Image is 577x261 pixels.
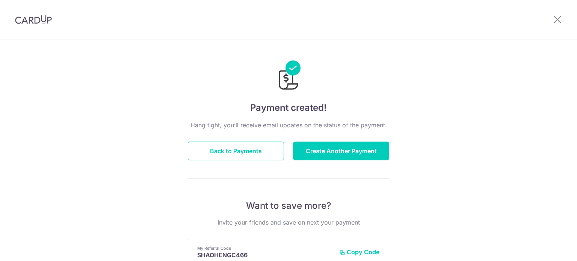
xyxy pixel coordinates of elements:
[188,121,389,130] p: Hang tight, you’ll receive email updates on the status of the payment.
[529,238,569,257] iframe: Opens a widget where you can find more information
[188,142,284,160] button: Back to Payments
[197,245,333,251] p: My Referral Code
[188,101,389,115] h4: Payment created!
[276,60,301,92] img: Payments
[197,251,333,259] p: SHAOHENGC466
[15,15,52,24] img: CardUp
[188,218,389,227] p: Invite your friends and save on next your payment
[339,248,380,256] button: Copy Code
[293,142,389,160] button: Create Another Payment
[188,200,389,212] p: Want to save more?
